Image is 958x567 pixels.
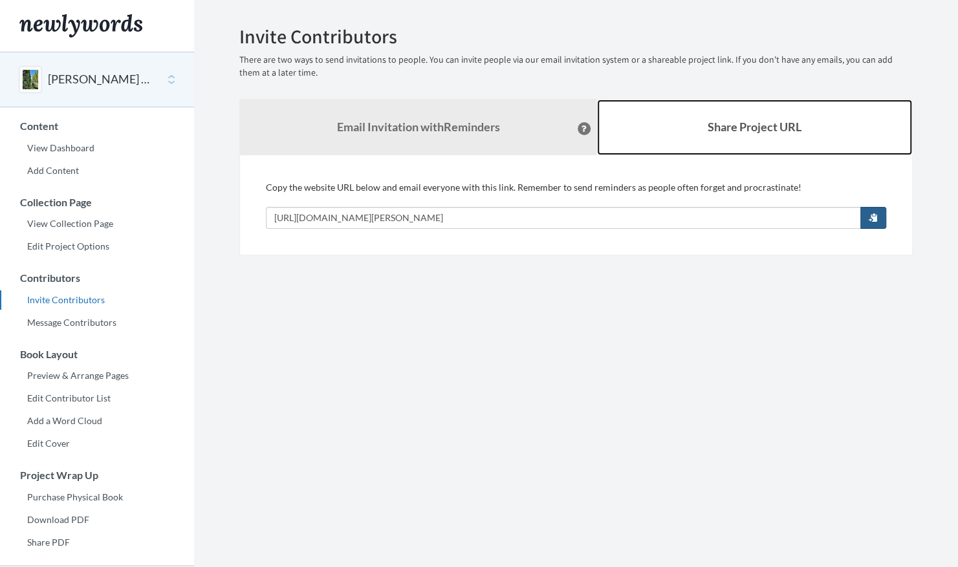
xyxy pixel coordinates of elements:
[1,120,194,132] h3: Content
[1,348,194,360] h3: Book Layout
[1,469,194,481] h3: Project Wrap Up
[26,9,72,21] span: Support
[708,120,801,134] b: Share Project URL
[239,54,913,80] p: There are two ways to send invitations to people. You can invite people via our email invitation ...
[19,14,142,37] img: Newlywords logo
[337,120,500,134] strong: Email Invitation with Reminders
[266,181,886,229] div: Copy the website URL below and email everyone with this link. Remember to send reminders as peopl...
[239,26,913,47] h2: Invite Contributors
[48,71,153,88] button: [PERSON_NAME] Retirement Memory Book
[1,272,194,284] h3: Contributors
[1,197,194,208] h3: Collection Page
